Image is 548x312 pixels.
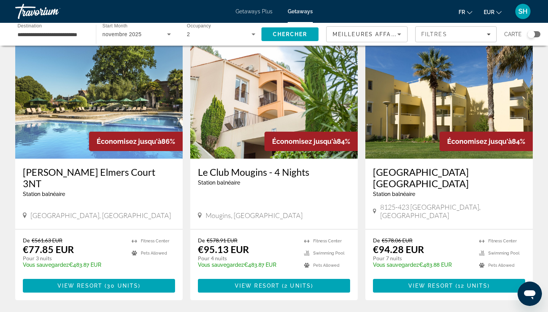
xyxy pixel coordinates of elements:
a: Getaways [288,8,313,14]
span: novembre 2025 [102,31,142,37]
span: Destination [18,23,42,28]
span: Économisez jusqu'à [447,137,512,145]
a: [PERSON_NAME] Elmers Court 3NT [23,166,175,189]
a: Travorium [15,2,91,21]
span: De [23,237,30,244]
mat-select: Sort by [333,30,401,39]
p: €95.13 EUR [198,244,249,255]
span: 2 [187,31,190,37]
span: View Resort [57,283,102,289]
span: Vous sauvegardez [198,262,244,268]
button: User Menu [513,3,533,19]
img: Le Club Mougins - 4 Nights [190,37,358,159]
button: View Resort(12 units) [373,279,525,293]
span: Pets Allowed [313,263,339,268]
p: Pour 7 nuits [373,255,472,262]
span: Swimming Pool [488,251,519,256]
p: €94.28 EUR [373,244,424,255]
span: 30 units [107,283,138,289]
span: View Resort [235,283,280,289]
span: Économisez jusqu'à [97,137,161,145]
span: Fitness Center [313,239,342,244]
span: De [373,237,380,244]
span: ( ) [102,283,140,289]
span: Carte [504,29,522,40]
span: Occupancy [187,24,211,29]
span: Station balnéaire [198,180,240,186]
span: Fitness Center [141,239,169,244]
div: 84% [264,132,358,151]
button: View Resort(2 units) [198,279,350,293]
div: 86% [89,132,183,151]
iframe: Bouton de lancement de la fenêtre de messagerie [518,282,542,306]
span: Vous sauvegardez [23,262,69,268]
button: View Resort(30 units) [23,279,175,293]
span: Pets Allowed [141,251,167,256]
span: Station balnéaire [373,191,415,197]
span: Filtres [421,31,447,37]
p: Pour 3 nuits [23,255,124,262]
span: 2 units [284,283,311,289]
span: Pets Allowed [488,263,515,268]
span: Start Month [102,24,127,29]
a: Getaways Plus [236,8,272,14]
button: Search [261,27,319,41]
span: De [198,237,205,244]
span: Chercher [273,31,307,37]
input: Select destination [18,30,86,39]
button: Filters [415,26,497,42]
button: Change language [459,6,472,18]
span: €561.63 EUR [32,237,62,244]
p: Pour 4 nuits [198,255,296,262]
span: fr [459,9,465,15]
p: €483.87 EUR [198,262,296,268]
span: [GEOGRAPHIC_DATA], [GEOGRAPHIC_DATA] [30,211,171,220]
a: Le Club Mougins - 4 Nights [198,166,350,178]
a: [GEOGRAPHIC_DATA] [GEOGRAPHIC_DATA] [373,166,525,189]
span: ( ) [453,283,490,289]
span: SH [518,8,527,15]
span: Fitness Center [488,239,517,244]
span: EUR [484,9,494,15]
span: Station balnéaire [23,191,65,197]
div: 84% [440,132,533,151]
span: 12 units [458,283,487,289]
img: Macdonald Elmers Court 3NT [15,37,183,159]
span: View Resort [408,283,453,289]
button: Change currency [484,6,502,18]
span: Swimming Pool [313,251,344,256]
span: Mougins, [GEOGRAPHIC_DATA] [205,211,303,220]
span: €578.91 EUR [207,237,237,244]
p: €77.85 EUR [23,244,74,255]
p: €483.87 EUR [23,262,124,268]
span: Économisez jusqu'à [272,137,337,145]
img: Oasis Village Parque Mourabel [365,37,533,159]
span: Vous sauvegardez [373,262,419,268]
p: €483.88 EUR [373,262,472,268]
span: ( ) [280,283,313,289]
span: €578.06 EUR [382,237,413,244]
span: 8125-423 [GEOGRAPHIC_DATA], [GEOGRAPHIC_DATA] [380,203,525,220]
span: Meilleures affaires [333,31,406,37]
